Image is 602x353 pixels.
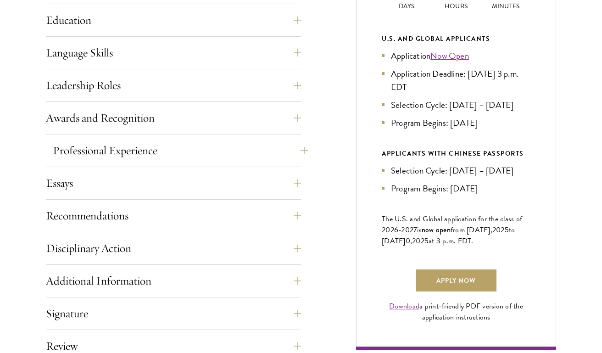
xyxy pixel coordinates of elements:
a: Download [389,301,419,312]
span: -202 [398,224,413,235]
button: Recommendations [46,205,301,227]
p: Hours [431,1,481,11]
button: Awards and Recognition [46,107,301,129]
a: Now Open [430,49,469,62]
span: 5 [505,224,509,235]
button: Language Skills [46,42,301,64]
span: 6 [394,224,398,235]
span: at 3 p.m. EDT. [429,235,474,247]
span: now open [422,224,451,235]
li: Program Begins: [DATE] [382,182,530,195]
span: is [417,224,422,235]
button: Professional Experience [53,140,308,162]
span: The U.S. and Global application for the class of 202 [382,213,522,235]
span: 202 [492,224,505,235]
span: 202 [412,235,424,247]
p: Days [382,1,431,11]
a: Apply Now [416,269,496,291]
span: 7 [413,224,417,235]
span: 5 [424,235,429,247]
li: Selection Cycle: [DATE] – [DATE] [382,98,530,112]
div: U.S. and Global Applicants [382,33,530,45]
p: Minutes [481,1,530,11]
button: Disciplinary Action [46,237,301,259]
span: to [DATE] [382,224,515,247]
li: Program Begins: [DATE] [382,116,530,129]
button: Signature [46,303,301,325]
span: 0 [406,235,410,247]
div: APPLICANTS WITH CHINESE PASSPORTS [382,148,530,159]
li: Application Deadline: [DATE] 3 p.m. EDT [382,67,530,94]
div: a print-friendly PDF version of the application instructions [382,301,530,323]
li: Application [382,49,530,62]
button: Additional Information [46,270,301,292]
span: from [DATE], [451,224,492,235]
button: Leadership Roles [46,74,301,96]
span: , [410,235,412,247]
button: Education [46,9,301,31]
button: Essays [46,172,301,194]
li: Selection Cycle: [DATE] – [DATE] [382,164,530,177]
